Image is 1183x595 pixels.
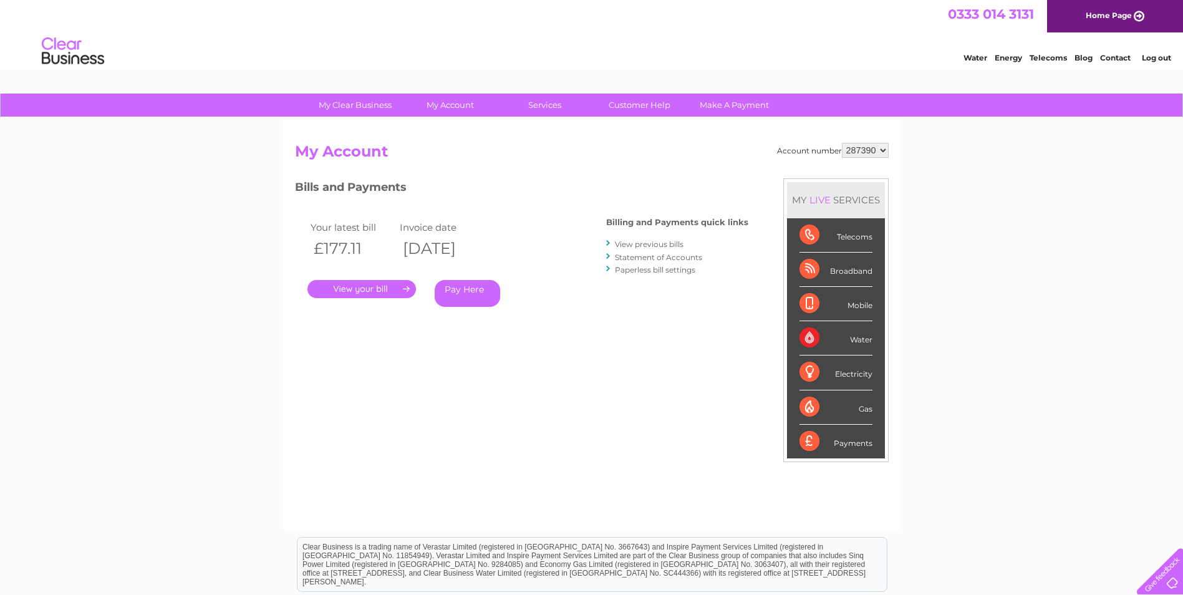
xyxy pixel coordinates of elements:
[307,280,416,298] a: .
[295,178,748,200] h3: Bills and Payments
[435,280,500,307] a: Pay Here
[807,194,833,206] div: LIVE
[799,425,872,458] div: Payments
[995,53,1022,62] a: Energy
[615,265,695,274] a: Paperless bill settings
[799,321,872,356] div: Water
[1100,53,1131,62] a: Contact
[683,94,786,117] a: Make A Payment
[1142,53,1171,62] a: Log out
[799,356,872,390] div: Electricity
[41,32,105,70] img: logo.png
[787,182,885,218] div: MY SERVICES
[799,253,872,287] div: Broadband
[799,390,872,425] div: Gas
[398,94,501,117] a: My Account
[397,236,486,261] th: [DATE]
[615,239,683,249] a: View previous bills
[307,219,397,236] td: Your latest bill
[588,94,691,117] a: Customer Help
[799,218,872,253] div: Telecoms
[1074,53,1093,62] a: Blog
[615,253,702,262] a: Statement of Accounts
[297,7,887,60] div: Clear Business is a trading name of Verastar Limited (registered in [GEOGRAPHIC_DATA] No. 3667643...
[777,143,889,158] div: Account number
[1030,53,1067,62] a: Telecoms
[493,94,596,117] a: Services
[948,6,1034,22] a: 0333 014 3131
[799,287,872,321] div: Mobile
[307,236,397,261] th: £177.11
[963,53,987,62] a: Water
[304,94,407,117] a: My Clear Business
[295,143,889,167] h2: My Account
[606,218,748,227] h4: Billing and Payments quick links
[397,219,486,236] td: Invoice date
